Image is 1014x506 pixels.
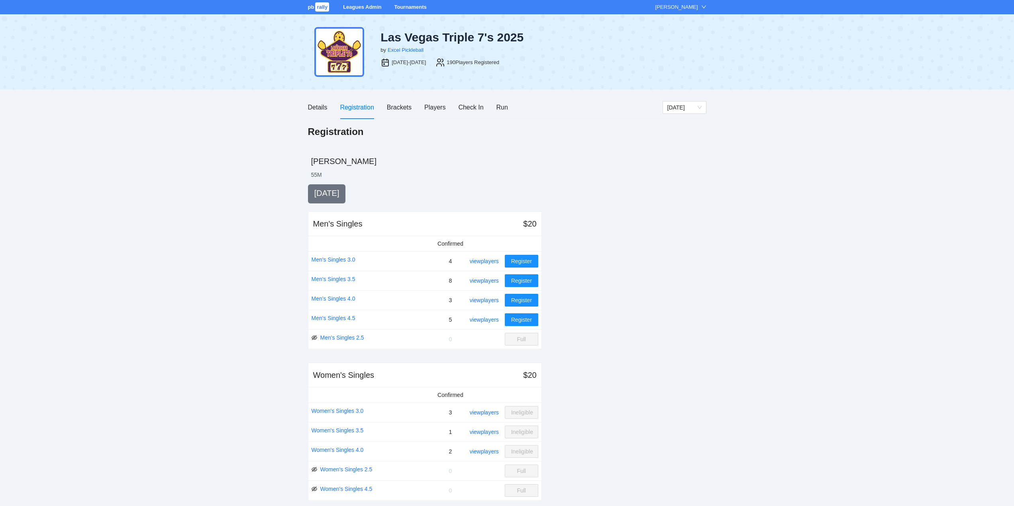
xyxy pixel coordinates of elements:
button: Full [505,333,538,346]
td: Confirmed [434,236,467,252]
a: Leagues Admin [343,4,381,10]
td: 5 [434,310,467,329]
img: tiple-sevens-24.png [314,27,364,77]
a: Men's Singles 4.5 [312,314,355,322]
a: Women's Singles 4.0 [312,445,364,454]
a: Women's Singles 2.5 [320,465,373,474]
span: [DATE] [314,189,339,197]
div: [PERSON_NAME] [655,3,698,11]
span: Register [511,315,532,324]
button: Ineligible [505,445,538,458]
div: [DATE]-[DATE] [392,59,426,66]
td: 1 [434,422,467,442]
div: $20 [523,218,536,229]
td: 8 [434,271,467,290]
h2: [PERSON_NAME] [311,156,706,167]
span: pb [308,4,314,10]
a: Men's Singles 2.5 [320,333,364,342]
button: Register [505,313,538,326]
td: 3 [434,290,467,310]
a: view players [470,429,499,435]
td: Confirmed [434,387,467,403]
a: Excel Pickleball [388,47,424,53]
div: Men's Singles [313,218,363,229]
a: view players [470,297,499,303]
div: by [380,46,386,54]
a: Women's Singles 3.5 [312,426,364,435]
div: Players [424,102,445,112]
span: Register [511,276,532,285]
a: view players [470,409,499,416]
a: view players [470,258,499,264]
span: down [701,4,706,10]
span: eye-invisible [312,335,317,340]
span: eye-invisible [312,486,317,492]
span: rally [315,2,329,12]
a: view players [470,316,499,323]
span: Friday [667,102,702,113]
span: Register [511,296,532,305]
div: Registration [340,102,374,112]
a: Tournaments [394,4,426,10]
span: 0 [449,487,452,494]
span: Register [511,257,532,266]
button: Register [505,255,538,268]
a: Women's Singles 3.0 [312,406,364,415]
a: Men's Singles 3.0 [312,255,355,264]
div: Women's Singles [313,369,375,381]
button: Full [505,484,538,497]
span: eye-invisible [312,467,317,472]
button: Ineligible [505,426,538,438]
div: Check In [458,102,483,112]
div: Las Vegas Triple 7's 2025 [380,30,567,45]
td: 2 [434,442,467,461]
a: Men's Singles 4.0 [312,294,355,303]
h1: Registration [308,125,364,138]
button: Full [505,465,538,477]
span: 0 [449,336,452,342]
td: 3 [434,402,467,422]
a: view players [470,448,499,455]
a: Men's Singles 3.5 [312,275,355,283]
span: 0 [449,468,452,474]
button: Ineligible [505,406,538,419]
div: Run [496,102,508,112]
div: 190 Players Registered [447,59,499,66]
button: Register [505,274,538,287]
a: pbrally [308,4,331,10]
div: $20 [523,369,536,381]
div: Brackets [387,102,412,112]
a: view players [470,277,499,284]
td: 4 [434,251,467,271]
div: Details [308,102,328,112]
li: 55 M [311,171,322,179]
a: Women's Singles 4.5 [320,485,373,493]
button: Register [505,294,538,307]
